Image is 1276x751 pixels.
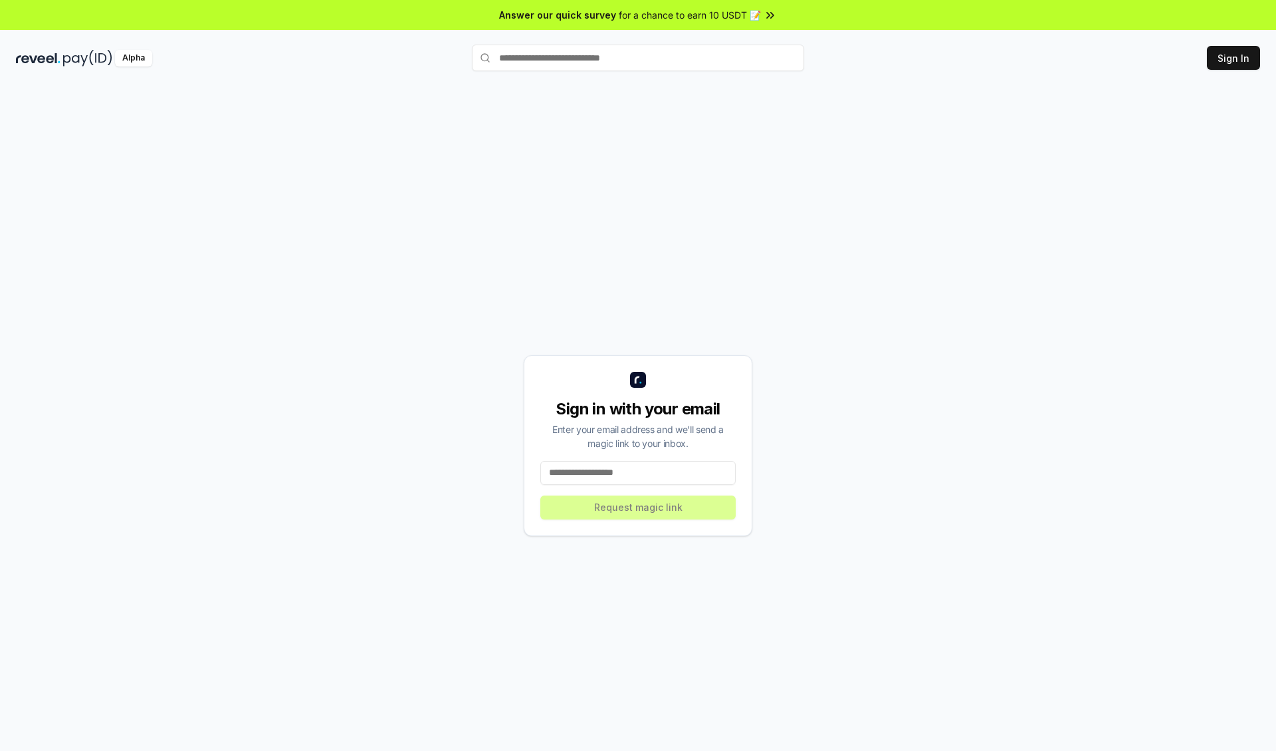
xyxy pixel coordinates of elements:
div: Alpha [115,50,152,67]
span: for a chance to earn 10 USDT 📝 [619,8,761,22]
div: Sign in with your email [540,398,736,420]
div: Enter your email address and we’ll send a magic link to your inbox. [540,422,736,450]
img: reveel_dark [16,50,60,67]
img: pay_id [63,50,112,67]
span: Answer our quick survey [499,8,616,22]
button: Sign In [1207,46,1260,70]
img: logo_small [630,372,646,388]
